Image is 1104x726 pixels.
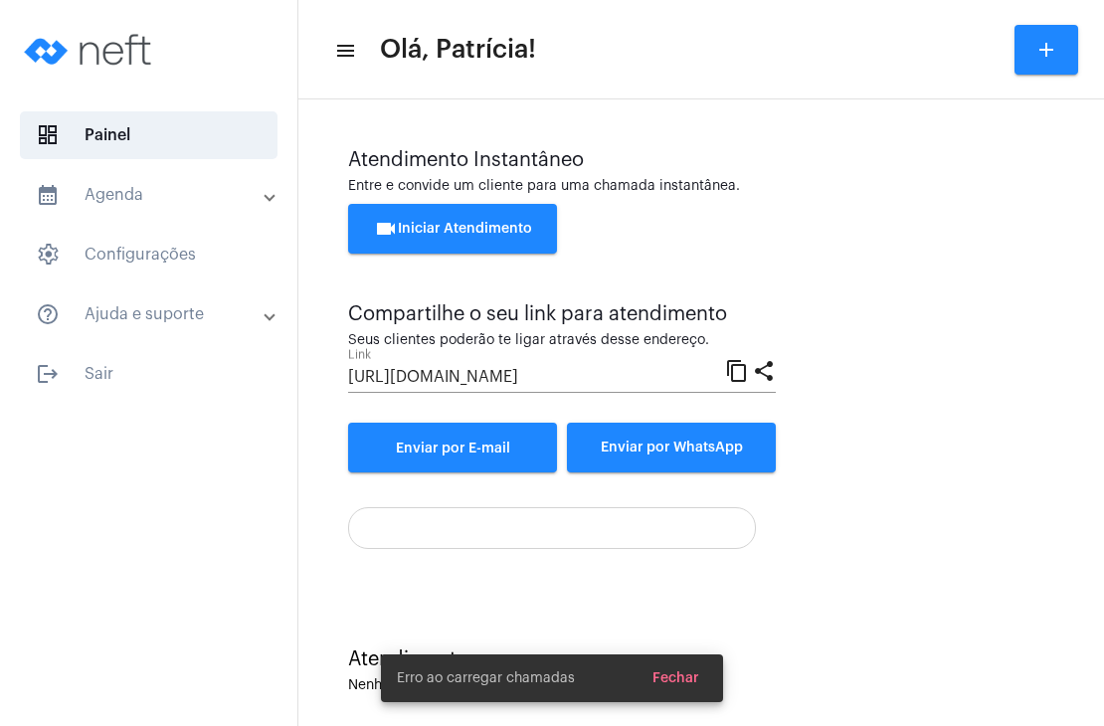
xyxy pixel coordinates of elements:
span: Fechar [652,671,699,685]
div: Entre e convide um cliente para uma chamada instantânea. [348,179,1054,194]
span: Erro ao carregar chamadas [397,668,575,688]
mat-icon: sidenav icon [36,362,60,386]
button: Enviar por WhatsApp [567,423,776,472]
span: Enviar por WhatsApp [601,441,743,454]
button: Iniciar Atendimento [348,204,557,254]
span: Iniciar Atendimento [374,222,532,236]
span: sidenav icon [36,243,60,267]
mat-icon: videocam [374,217,398,241]
mat-icon: add [1034,38,1058,62]
div: Seus clientes poderão te ligar através desse endereço. [348,333,776,348]
mat-expansion-panel-header: sidenav iconAgenda [12,171,297,219]
span: Enviar por E-mail [396,442,510,455]
mat-icon: sidenav icon [334,39,354,63]
mat-icon: share [752,358,776,382]
mat-panel-title: Agenda [36,183,266,207]
button: Fechar [637,660,715,696]
div: Compartilhe o seu link para atendimento [348,303,776,325]
mat-panel-title: Ajuda e suporte [36,302,266,326]
a: Enviar por E-mail [348,423,557,472]
div: Atendimento Instantâneo [348,149,1054,171]
img: logo-neft-novo-2.png [16,10,165,90]
mat-icon: content_copy [725,358,749,382]
div: Nenhum atendimento em aberto. [348,678,1054,693]
mat-expansion-panel-header: sidenav iconAjuda e suporte [12,290,297,338]
span: Configurações [20,231,277,278]
mat-icon: sidenav icon [36,302,60,326]
span: sidenav icon [36,123,60,147]
div: Atendimentos [348,648,1054,670]
span: Olá, Patrícia! [380,34,536,66]
mat-icon: sidenav icon [36,183,60,207]
span: Painel [20,111,277,159]
span: Sair [20,350,277,398]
